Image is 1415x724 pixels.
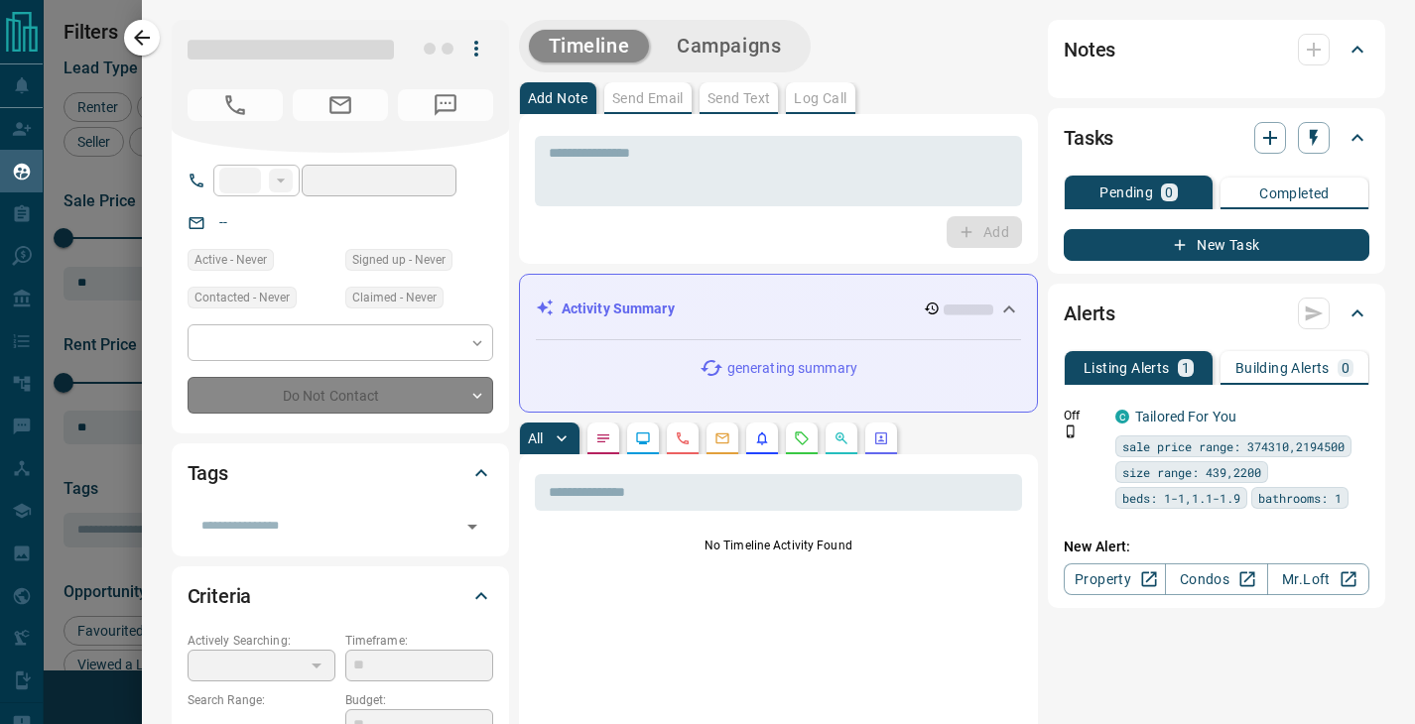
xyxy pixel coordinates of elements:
span: No Number [398,89,493,121]
span: No Email [293,89,388,121]
svg: Listing Alerts [754,430,770,446]
div: Tags [188,449,493,497]
p: Actively Searching: [188,632,335,650]
div: Alerts [1064,290,1369,337]
p: Search Range: [188,691,335,709]
div: Do Not Contact [188,377,493,414]
svg: Requests [794,430,810,446]
div: Activity Summary [536,291,1021,327]
p: No Timeline Activity Found [535,537,1022,554]
p: 0 [1342,361,1350,375]
p: Pending [1099,185,1153,199]
span: No Number [188,89,283,121]
svg: Agent Actions [873,430,889,446]
span: bathrooms: 1 [1258,488,1342,508]
a: Tailored For You [1135,409,1236,424]
h2: Tags [188,457,228,489]
h2: Alerts [1064,298,1115,329]
span: Claimed - Never [352,288,437,307]
button: Timeline [529,30,650,62]
div: Tasks [1064,114,1369,162]
p: All [528,431,544,445]
div: condos.ca [1115,410,1129,423]
p: 0 [1165,185,1173,199]
p: Listing Alerts [1084,361,1170,375]
div: Criteria [188,572,493,620]
p: Activity Summary [562,299,675,319]
span: Active - Never [194,250,267,270]
span: beds: 1-1,1.1-1.9 [1122,488,1240,508]
p: 1 [1182,361,1190,375]
p: New Alert: [1064,537,1369,557]
span: size range: 439,2200 [1122,462,1261,482]
a: Property [1064,563,1166,595]
p: generating summary [727,358,857,379]
svg: Calls [675,430,691,446]
svg: Notes [595,430,611,446]
a: -- [219,214,227,230]
svg: Push Notification Only [1064,424,1078,438]
p: Timeframe: [345,632,493,650]
button: Campaigns [657,30,801,62]
svg: Lead Browsing Activity [635,430,651,446]
p: Budget: [345,691,493,709]
button: Open [458,513,486,541]
p: Add Note [528,91,588,105]
svg: Emails [714,430,730,446]
svg: Opportunities [834,430,849,446]
h2: Tasks [1064,122,1113,154]
a: Mr.Loft [1267,563,1369,595]
a: Condos [1165,563,1267,595]
div: Notes [1064,26,1369,73]
p: Off [1064,407,1103,424]
button: New Task [1064,229,1369,261]
h2: Criteria [188,580,252,612]
span: Signed up - Never [352,250,446,270]
span: Contacted - Never [194,288,290,307]
h2: Notes [1064,34,1115,65]
p: Building Alerts [1235,361,1330,375]
span: sale price range: 374310,2194500 [1122,436,1345,456]
p: Completed [1259,186,1330,200]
